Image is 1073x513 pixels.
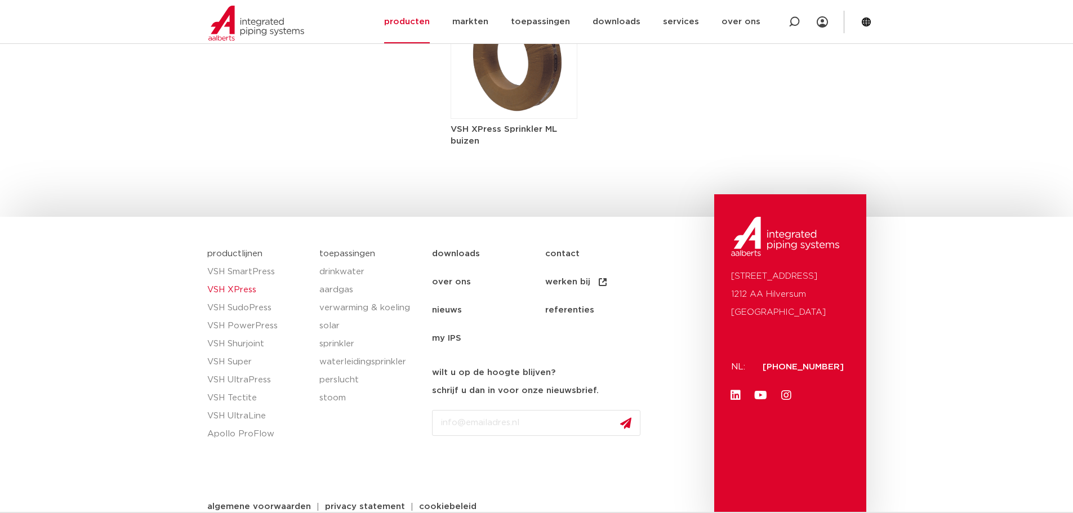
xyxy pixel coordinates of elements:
p: [STREET_ADDRESS] 1212 AA Hilversum [GEOGRAPHIC_DATA] [731,267,849,322]
a: VSH PowerPress [207,317,309,335]
a: nieuws [432,296,545,324]
a: waterleidingsprinkler [319,353,421,371]
a: solar [319,317,421,335]
a: VSH SudoPress [207,299,309,317]
a: over ons [432,268,545,296]
span: algemene voorwaarden [207,502,311,511]
img: send.svg [620,417,631,429]
a: VSH XPress Sprinkler ML buizen [451,52,577,147]
a: VSH SmartPress [207,263,309,281]
a: VSH Shurjoint [207,335,309,353]
a: privacy statement [317,502,413,511]
a: perslucht [319,371,421,389]
a: VSH Tectite [207,389,309,407]
a: stoom [319,389,421,407]
iframe: reCAPTCHA [432,445,603,489]
a: VSH UltraPress [207,371,309,389]
a: Apollo ProFlow [207,425,309,443]
a: cookiebeleid [411,502,485,511]
a: sprinkler [319,335,421,353]
strong: schrijf u dan in voor onze nieuwsbrief. [432,386,599,395]
a: drinkwater [319,263,421,281]
a: aardgas [319,281,421,299]
span: privacy statement [325,502,405,511]
strong: wilt u op de hoogte blijven? [432,368,555,377]
a: VSH UltraLine [207,407,309,425]
a: toepassingen [319,249,375,258]
input: info@emailadres.nl [432,410,640,436]
a: [PHONE_NUMBER] [763,363,844,371]
a: werken bij [545,268,658,296]
a: productlijnen [207,249,262,258]
a: contact [545,240,658,268]
a: VSH XPress [207,281,309,299]
p: NL: [731,358,749,376]
a: downloads [432,240,545,268]
span: cookiebeleid [419,502,477,511]
nav: Menu [432,240,709,353]
h5: VSH XPress Sprinkler ML buizen [451,123,577,147]
a: referenties [545,296,658,324]
a: algemene voorwaarden [199,502,319,511]
a: VSH Super [207,353,309,371]
a: my IPS [432,324,545,353]
a: verwarming & koeling [319,299,421,317]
